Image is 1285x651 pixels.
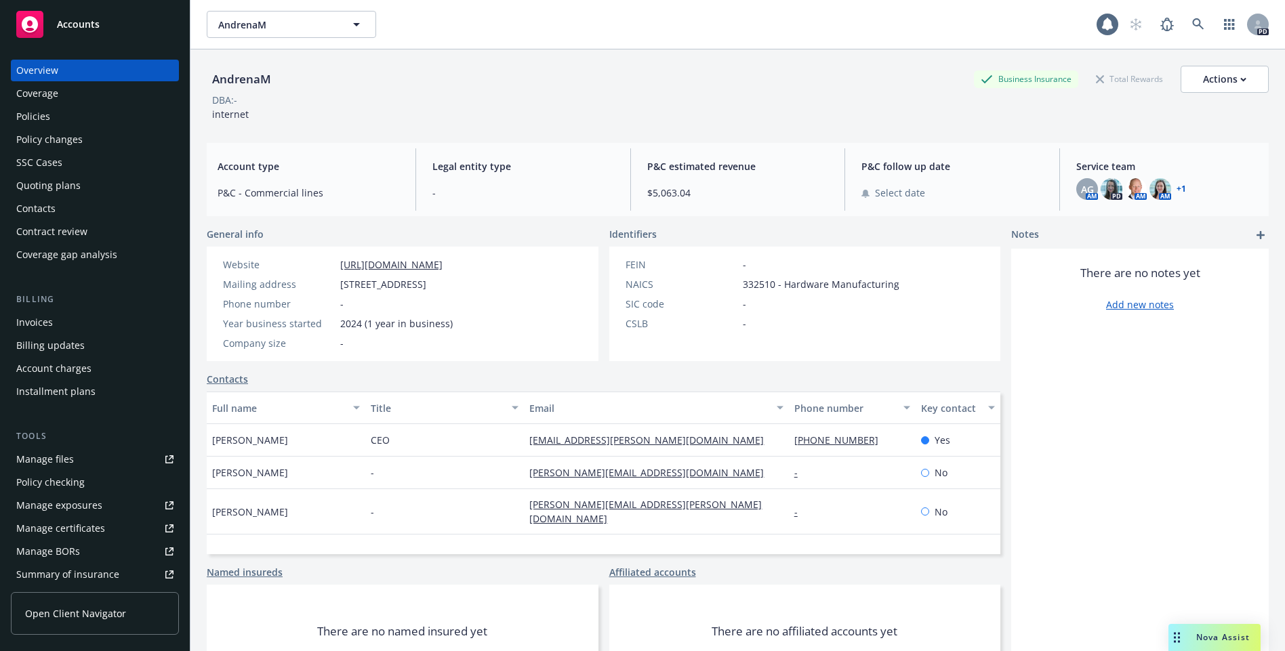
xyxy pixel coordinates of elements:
[212,433,288,447] span: [PERSON_NAME]
[11,358,179,379] a: Account charges
[529,401,768,415] div: Email
[212,465,288,480] span: [PERSON_NAME]
[1168,624,1261,651] button: Nova Assist
[11,471,179,493] a: Policy checking
[11,448,179,470] a: Manage files
[789,392,916,424] button: Phone number
[11,429,179,443] div: Tools
[794,466,809,479] a: -
[16,244,117,266] div: Coverage gap analysis
[340,336,344,350] span: -
[794,434,889,446] a: [PHONE_NUMBER]
[712,623,897,639] span: There are no affiliated accounts yet
[1101,178,1122,200] img: photo
[218,186,399,200] span: P&C - Commercial lines
[16,60,58,81] div: Overview
[11,244,179,266] a: Coverage gap analysis
[609,565,696,579] a: Affiliated accounts
[25,606,126,621] span: Open Client Navigator
[743,257,746,272] span: -
[11,564,179,585] a: Summary of insurance
[16,541,80,562] div: Manage BORs
[743,316,746,331] span: -
[916,392,1000,424] button: Key contact
[218,159,399,173] span: Account type
[1203,66,1246,92] div: Actions
[340,258,443,271] a: [URL][DOMAIN_NAME]
[212,401,345,415] div: Full name
[875,186,925,200] span: Select date
[16,152,62,173] div: SSC Cases
[371,465,374,480] span: -
[11,381,179,402] a: Installment plans
[365,392,524,424] button: Title
[340,277,426,291] span: [STREET_ADDRESS]
[317,623,487,639] span: There are no named insured yet
[935,505,947,519] span: No
[743,277,899,291] span: 332510 - Hardware Manufacturing
[609,227,657,241] span: Identifiers
[1185,11,1212,38] a: Search
[1252,227,1269,243] a: add
[16,448,74,470] div: Manage files
[529,434,775,446] a: [EMAIL_ADDRESS][PERSON_NAME][DOMAIN_NAME]
[743,297,746,311] span: -
[11,175,179,196] a: Quoting plans
[16,381,96,402] div: Installment plans
[16,83,58,104] div: Coverage
[223,257,335,272] div: Website
[935,433,950,447] span: Yes
[935,465,947,480] span: No
[1149,178,1171,200] img: photo
[1125,178,1147,200] img: photo
[223,277,335,291] div: Mailing address
[1154,11,1181,38] a: Report a Bug
[11,541,179,562] a: Manage BORs
[626,277,737,291] div: NAICS
[11,83,179,104] a: Coverage
[1168,624,1185,651] div: Drag to move
[16,129,83,150] div: Policy changes
[921,401,980,415] div: Key contact
[626,257,737,272] div: FEIN
[1216,11,1243,38] a: Switch app
[16,221,87,243] div: Contract review
[1089,70,1170,87] div: Total Rewards
[647,159,829,173] span: P&C estimated revenue
[371,505,374,519] span: -
[11,495,179,516] a: Manage exposures
[11,5,179,43] a: Accounts
[223,316,335,331] div: Year business started
[16,335,85,356] div: Billing updates
[340,316,453,331] span: 2024 (1 year in business)
[11,60,179,81] a: Overview
[794,505,809,518] a: -
[207,372,248,386] a: Contacts
[1177,185,1186,193] a: +1
[11,129,179,150] a: Policy changes
[223,297,335,311] div: Phone number
[1076,159,1258,173] span: Service team
[218,18,335,32] span: AndrenaM
[11,518,179,539] a: Manage certificates
[16,358,91,379] div: Account charges
[16,471,85,493] div: Policy checking
[207,227,264,241] span: General info
[626,316,737,331] div: CSLB
[16,495,102,516] div: Manage exposures
[11,312,179,333] a: Invoices
[16,312,53,333] div: Invoices
[16,518,105,539] div: Manage certificates
[1122,11,1149,38] a: Start snowing
[647,186,829,200] span: $5,063.04
[223,336,335,350] div: Company size
[794,401,895,415] div: Phone number
[1196,631,1250,643] span: Nova Assist
[57,19,100,30] span: Accounts
[371,401,504,415] div: Title
[207,11,376,38] button: AndrenaM
[1011,227,1039,243] span: Notes
[432,159,614,173] span: Legal entity type
[974,70,1078,87] div: Business Insurance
